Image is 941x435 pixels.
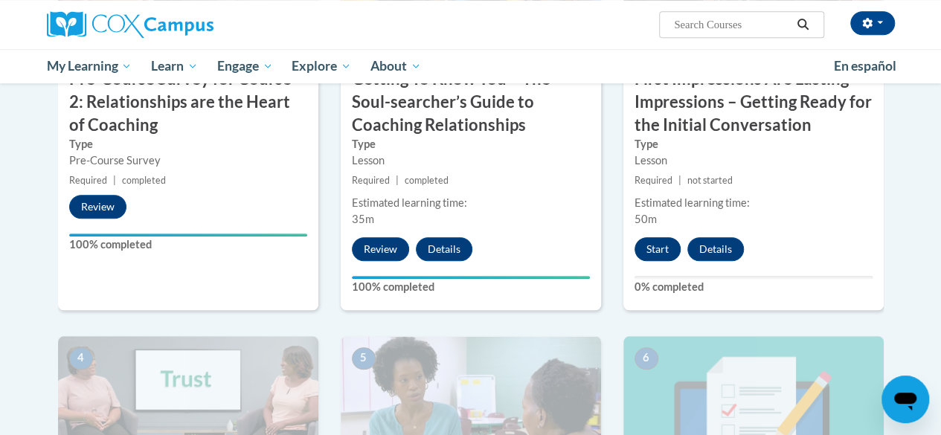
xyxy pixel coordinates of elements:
[635,195,873,211] div: Estimated learning time:
[635,175,672,186] span: Required
[416,237,472,261] button: Details
[881,376,929,423] iframe: Button to launch messaging window
[282,49,361,83] a: Explore
[352,195,590,211] div: Estimated learning time:
[352,237,409,261] button: Review
[37,49,142,83] a: My Learning
[69,347,93,370] span: 4
[352,213,374,225] span: 35m
[69,233,307,236] div: Your progress
[361,49,431,83] a: About
[635,237,681,261] button: Start
[341,68,601,136] h3: Getting To Know You – The Soul-searcher’s Guide to Coaching Relationships
[208,49,283,83] a: Engage
[47,11,213,38] img: Cox Campus
[58,68,318,136] h3: Pre-Course Survey for Course 2: Relationships are the Heart of Coaching
[217,57,273,75] span: Engage
[69,236,307,253] label: 100% completed
[69,175,107,186] span: Required
[405,175,449,186] span: completed
[352,347,376,370] span: 5
[687,175,733,186] span: not started
[47,11,315,38] a: Cox Campus
[113,175,116,186] span: |
[791,16,814,33] button: Search
[850,11,895,35] button: Account Settings
[623,68,884,136] h3: First Impressions Are Lasting Impressions – Getting Ready for the Initial Conversation
[824,51,906,82] a: En español
[352,279,590,295] label: 100% completed
[672,16,791,33] input: Search Courses
[352,152,590,169] div: Lesson
[352,136,590,152] label: Type
[352,175,390,186] span: Required
[69,152,307,169] div: Pre-Course Survey
[687,237,744,261] button: Details
[635,279,873,295] label: 0% completed
[352,276,590,279] div: Your progress
[292,57,351,75] span: Explore
[36,49,906,83] div: Main menu
[151,57,198,75] span: Learn
[396,175,399,186] span: |
[69,195,126,219] button: Review
[69,136,307,152] label: Type
[635,136,873,152] label: Type
[370,57,421,75] span: About
[635,213,657,225] span: 50m
[678,175,681,186] span: |
[46,57,132,75] span: My Learning
[635,152,873,169] div: Lesson
[834,58,896,74] span: En español
[141,49,208,83] a: Learn
[635,347,658,370] span: 6
[122,175,166,186] span: completed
